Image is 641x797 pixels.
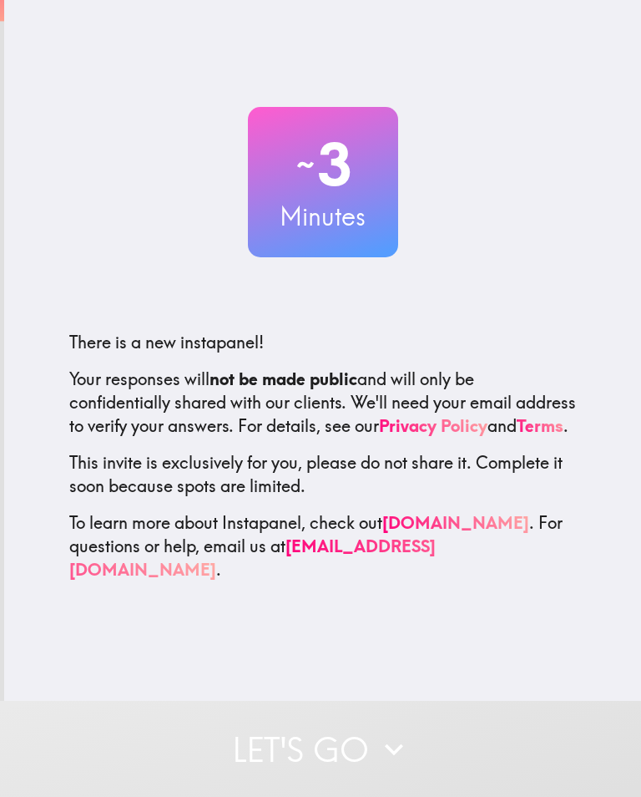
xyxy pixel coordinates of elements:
span: ~ [294,140,317,190]
b: not be made public [209,368,357,389]
a: [DOMAIN_NAME] [382,512,529,533]
p: This invite is exclusively for you, please do not share it. Complete it soon because spots are li... [69,451,577,498]
span: There is a new instapanel! [69,332,264,353]
a: [EMAIL_ADDRESS][DOMAIN_NAME] [69,536,436,580]
p: To learn more about Instapanel, check out . For questions or help, email us at . [69,511,577,581]
h2: 3 [248,130,398,199]
p: Your responses will and will only be confidentially shared with our clients. We'll need your emai... [69,368,577,438]
h3: Minutes [248,199,398,234]
a: Privacy Policy [379,415,487,436]
a: Terms [517,415,563,436]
